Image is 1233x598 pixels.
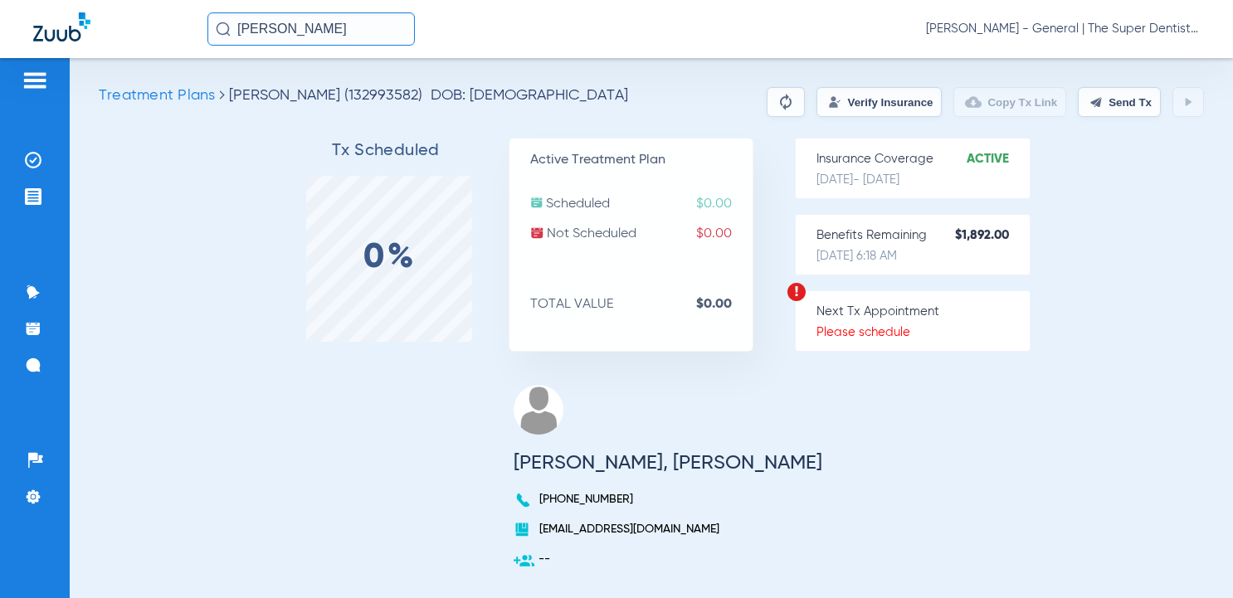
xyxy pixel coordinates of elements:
p: Insurance Coverage [816,151,1030,168]
span: [PERSON_NAME] - General | The Super Dentists [926,21,1200,37]
p: Scheduled [530,196,753,212]
p: [EMAIL_ADDRESS][DOMAIN_NAME] [514,521,822,537]
p: Next Tx Appointment [816,304,1030,320]
img: book.svg [514,521,530,537]
img: Search Icon [216,22,231,36]
img: Reparse [776,92,796,112]
p: -- [514,551,822,567]
input: Search for patients [207,12,415,46]
span: Treatment Plans [99,88,215,103]
img: link-copy.png [965,94,982,110]
span: DOB: [DEMOGRAPHIC_DATA] [431,87,628,104]
h3: [PERSON_NAME], [PERSON_NAME] [514,455,822,471]
strong: $1,892.00 [955,227,1030,244]
img: warning.svg [787,282,807,302]
p: Not Scheduled [530,226,753,242]
span: $0.00 [696,226,753,242]
span: $0.00 [696,196,753,212]
img: send.svg [1089,95,1103,109]
p: Active Treatment Plan [530,152,753,168]
iframe: Chat Widget [1150,518,1233,598]
label: 0% [363,250,416,266]
button: Verify Insurance [816,87,942,117]
img: voice-call-b.svg [514,491,535,509]
p: Benefits Remaining [816,227,1030,244]
strong: $0.00 [696,296,753,313]
p: [DATE] 6:18 AM [816,248,1030,265]
img: Verify Insurance [828,95,841,109]
p: Please schedule [816,324,1030,341]
span: [PERSON_NAME] (132993582) [229,88,422,103]
img: not-scheduled.svg [530,226,544,240]
p: [PHONE_NUMBER] [514,491,822,508]
strong: Active [967,151,1030,168]
button: Send Tx [1078,87,1161,117]
h3: Tx Scheduled [264,143,509,159]
img: play.svg [1182,95,1195,109]
img: Zuub Logo [33,12,90,41]
p: [DATE] - [DATE] [816,172,1030,188]
img: profile.png [514,385,563,435]
img: add-user.svg [514,551,534,571]
button: Copy Tx Link [953,87,1066,117]
p: TOTAL VALUE [530,296,753,313]
img: scheduled.svg [530,196,543,209]
img: hamburger-icon [22,70,48,90]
